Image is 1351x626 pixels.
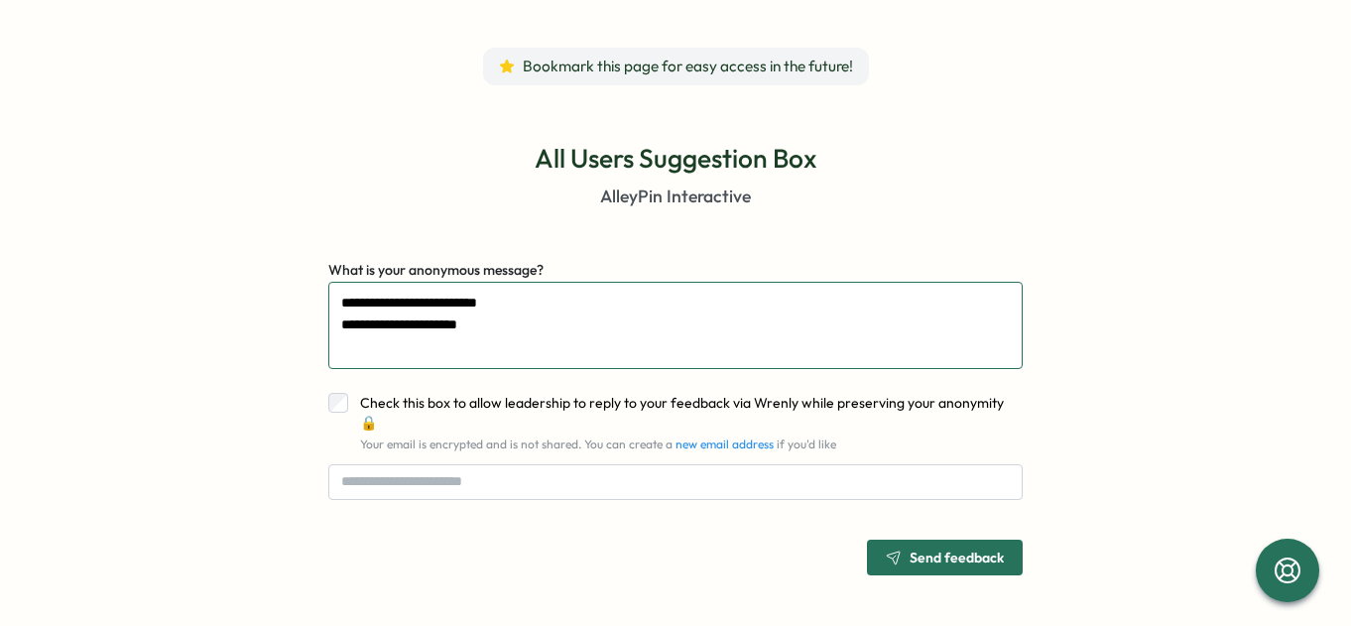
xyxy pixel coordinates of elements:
a: new email address [675,437,774,451]
p: AlleyPin Interactive [600,184,751,209]
span: Send feedback [910,551,1004,564]
button: Send feedback [867,540,1023,575]
label: What is your anonymous message? [328,260,544,282]
span: Your email is encrypted and is not shared. You can create a if you'd like [360,437,836,451]
span: Check this box to allow leadership to reply to your feedback via Wrenly while preserving your ano... [360,394,1004,432]
p: All Users Suggestion Box [535,141,816,176]
span: Bookmark this page for easy access in the future! [523,56,853,77]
